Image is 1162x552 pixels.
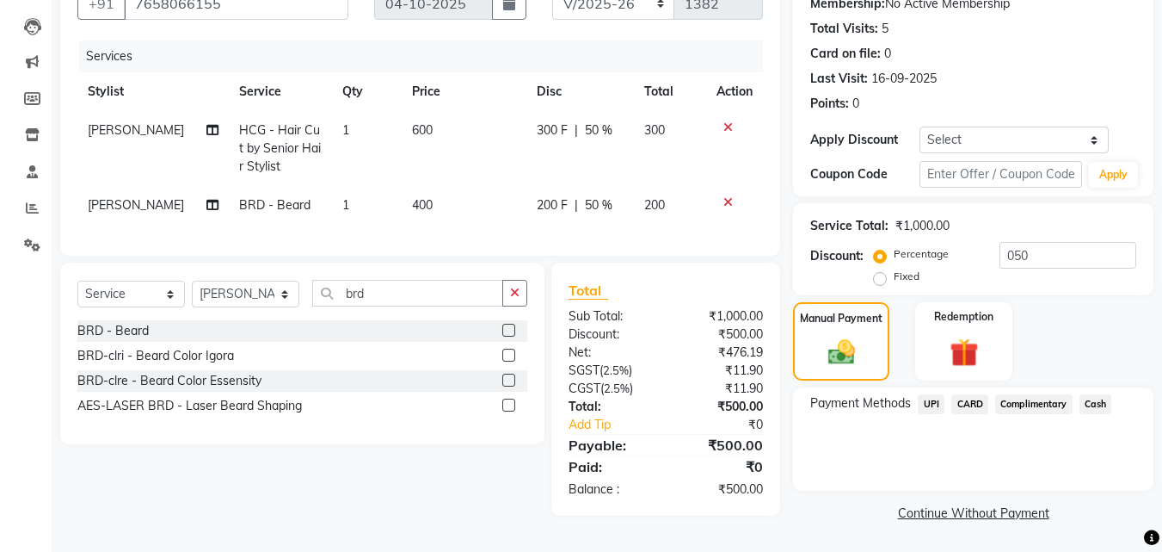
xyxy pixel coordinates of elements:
div: ₹500.00 [666,398,776,416]
span: 400 [412,197,433,213]
div: Coupon Code [810,165,919,183]
span: HCG - Hair Cut by Senior Hair Stylist [239,122,321,174]
div: Payable: [556,435,666,456]
span: 300 F [537,121,568,140]
span: CGST [569,381,600,396]
div: 0 [852,95,859,113]
div: AES-LASER BRD - Laser Beard Shaping [77,397,302,415]
span: 600 [412,122,433,138]
div: ₹0 [666,456,776,477]
div: 0 [884,45,891,63]
div: ₹500.00 [666,326,776,344]
div: 5 [882,20,888,38]
th: Price [402,72,527,111]
span: SGST [569,363,599,378]
span: Payment Methods [810,394,911,412]
span: 50 % [585,196,612,214]
div: Net: [556,344,666,362]
img: _gift.svg [941,335,987,370]
div: ₹11.90 [666,380,776,398]
button: Apply [1089,162,1138,188]
div: Total Visits: [810,20,878,38]
div: BRD - Beard [77,322,149,340]
span: Complimentary [995,394,1073,414]
input: Search or Scan [312,280,503,307]
span: 200 [644,197,665,213]
div: Paid: [556,456,666,477]
span: 1 [342,197,349,213]
div: ₹1,000.00 [895,217,950,235]
label: Redemption [934,309,993,325]
span: 200 F [537,196,568,214]
img: _cash.svg [820,337,864,368]
div: ₹0 [685,416,777,434]
th: Stylist [77,72,229,111]
span: CARD [951,394,988,414]
div: Services [79,40,776,72]
label: Fixed [894,269,919,284]
div: ₹1,000.00 [666,307,776,326]
div: Last Visit: [810,70,868,88]
div: ₹11.90 [666,362,776,380]
div: Card on file: [810,45,881,63]
span: | [575,121,578,140]
div: Apply Discount [810,131,919,149]
span: [PERSON_NAME] [88,122,184,138]
th: Total [634,72,706,111]
a: Add Tip [556,416,684,434]
th: Service [229,72,333,111]
span: 1 [342,122,349,138]
th: Disc [526,72,634,111]
div: Service Total: [810,217,888,235]
span: Total [569,282,608,300]
div: Points: [810,95,849,113]
label: Manual Payment [800,311,882,326]
div: ( ) [556,380,666,398]
div: Total: [556,398,666,416]
a: Continue Without Payment [796,505,1150,523]
div: Sub Total: [556,307,666,326]
div: Discount: [556,326,666,344]
div: ₹500.00 [666,435,776,456]
div: Discount: [810,247,864,265]
div: 16-09-2025 [871,70,937,88]
label: Percentage [894,246,949,262]
div: ₹500.00 [666,481,776,499]
th: Qty [332,72,401,111]
span: 300 [644,122,665,138]
span: 2.5% [603,363,629,377]
span: UPI [918,394,944,414]
div: BRD-clri - Beard Color Igora [77,347,234,365]
div: ( ) [556,362,666,380]
div: BRD-clre - Beard Color Essensity [77,372,261,390]
span: Cash [1079,394,1112,414]
span: | [575,196,578,214]
span: BRD - Beard [239,197,310,213]
div: ₹476.19 [666,344,776,362]
input: Enter Offer / Coupon Code [919,161,1082,188]
span: 2.5% [604,381,630,395]
th: Action [706,72,763,111]
span: 50 % [585,121,612,140]
div: Balance : [556,481,666,499]
span: [PERSON_NAME] [88,197,184,213]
